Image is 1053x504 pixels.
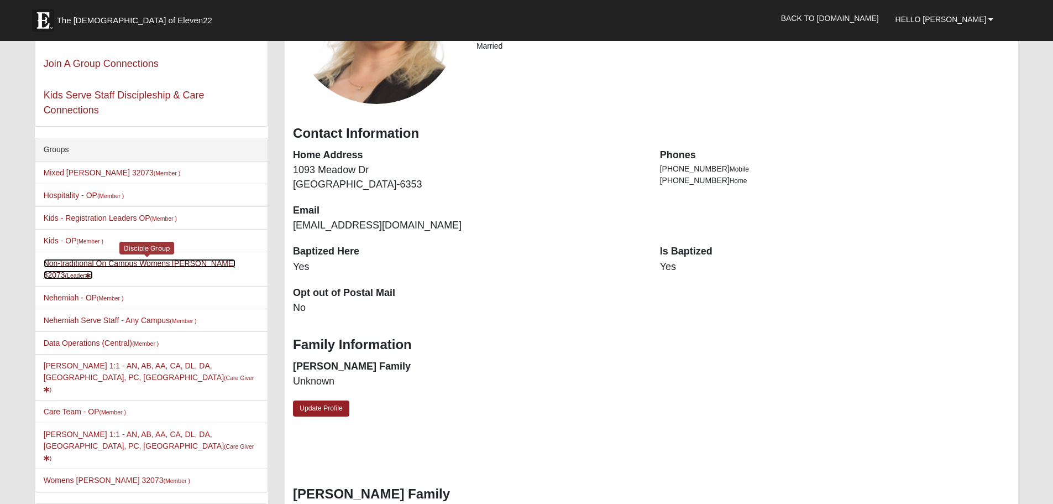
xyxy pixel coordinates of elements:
a: Kids - OP(Member ) [44,236,103,245]
a: Mixed [PERSON_NAME] 32073(Member ) [44,168,181,177]
a: Care Team - OP(Member ) [44,407,126,416]
li: Married [476,40,1010,52]
span: Hello [PERSON_NAME] [895,15,987,24]
h3: [PERSON_NAME] Family [293,486,1010,502]
small: (Member ) [97,193,124,199]
a: Non-traditional On Campus Womens [PERSON_NAME] 32073(Leader) [44,259,236,279]
div: Groups [35,138,268,162]
a: Hello [PERSON_NAME] [887,6,1002,33]
a: Data Operations (Central)(Member ) [44,339,159,347]
dt: Phones [660,148,1010,163]
h3: Family Information [293,337,1010,353]
a: Update Profile [293,401,349,417]
small: (Member ) [77,238,103,245]
small: (Member ) [163,477,190,484]
dt: Home Address [293,148,643,163]
a: Hospitality - OP(Member ) [44,191,124,200]
dd: 1093 Meadow Dr [GEOGRAPHIC_DATA]-6353 [293,163,643,191]
small: (Member ) [132,340,159,347]
a: Nehemiah Serve Staff - Any Campus(Member ) [44,316,197,325]
dd: Yes [293,260,643,274]
li: [PHONE_NUMBER] [660,163,1010,175]
a: Back to [DOMAIN_NAME] [773,4,887,32]
dt: Is Baptized [660,245,1010,259]
small: (Member ) [170,318,196,324]
dd: [EMAIL_ADDRESS][DOMAIN_NAME] [293,219,643,233]
dd: Unknown [293,375,643,389]
a: [PERSON_NAME] 1:1 - AN, AB, AA, CA, DL, DA, [GEOGRAPHIC_DATA], PC, [GEOGRAPHIC_DATA](Care Giver) [44,430,254,462]
a: [PERSON_NAME] 1:1 - AN, AB, AA, CA, DL, DA, [GEOGRAPHIC_DATA], PC, [GEOGRAPHIC_DATA](Care Giver) [44,361,254,393]
small: (Leader ) [65,272,93,279]
dt: [PERSON_NAME] Family [293,360,643,374]
span: Mobile [730,165,749,173]
small: (Member ) [154,170,180,176]
h3: Contact Information [293,126,1010,142]
dt: Baptized Here [293,245,643,259]
img: Eleven22 logo [32,9,54,32]
small: (Member ) [99,409,126,415]
a: Womens [PERSON_NAME] 32073(Member ) [44,476,190,485]
a: Nehemiah - OP(Member ) [44,293,124,302]
span: The [DEMOGRAPHIC_DATA] of Eleven22 [57,15,212,26]
dd: Yes [660,260,1010,274]
li: [PHONE_NUMBER] [660,175,1010,186]
a: Join A Group Connections [44,58,159,69]
small: (Member ) [150,215,177,222]
dd: No [293,301,643,315]
span: Home [730,177,747,185]
a: The [DEMOGRAPHIC_DATA] of Eleven22 [27,4,248,32]
a: Kids Serve Staff Discipleship & Care Connections [44,90,205,116]
small: (Member ) [97,295,123,302]
dt: Opt out of Postal Mail [293,286,643,300]
a: Kids - Registration Leaders OP(Member ) [44,214,177,222]
div: Disciple Group [119,242,174,254]
dt: Email [293,204,643,218]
